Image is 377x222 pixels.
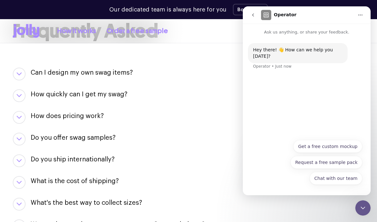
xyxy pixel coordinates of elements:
button: Do you offer swag samples? [31,133,116,142]
a: Order a free sample [106,26,168,36]
iframe: Intercom live chat [355,200,371,216]
p: Our dedicated team is always here for you [109,5,227,14]
button: Do you ship internationally? [31,155,115,164]
button: What is the cost of shipping? [31,177,119,186]
button: How quickly can I get my swag? [31,90,127,99]
button: How does pricing work? [31,112,104,121]
iframe: Intercom live chat [243,6,371,195]
button: What's the best way to collect sizes? [31,198,142,207]
button: Can I design my own swag items? [31,68,133,77]
a: How it works [57,26,96,36]
button: Book a call [233,4,268,15]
